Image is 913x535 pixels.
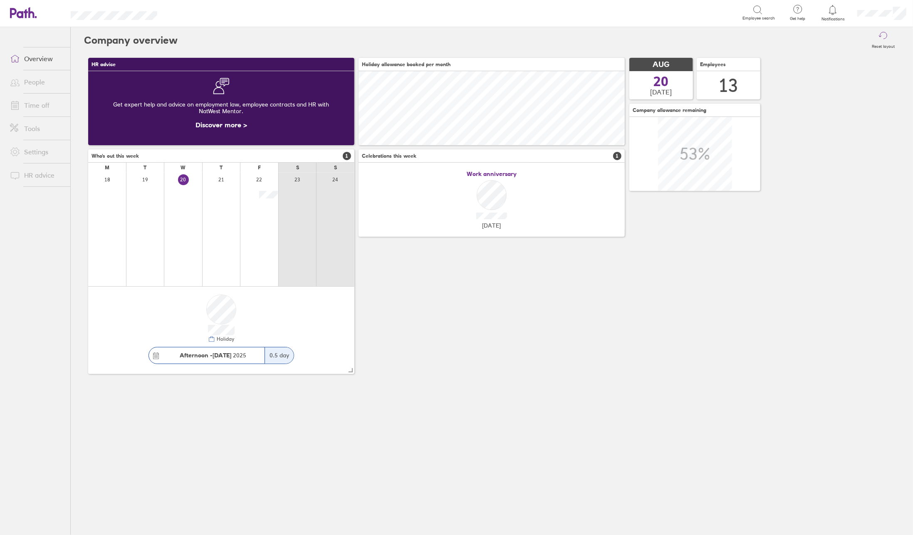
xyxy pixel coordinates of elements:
div: 0.5 day [265,347,294,364]
h2: Company overview [84,27,178,54]
div: F [258,165,261,171]
span: 20 [654,75,669,88]
span: Who's out this week [92,153,139,159]
span: Holiday allowance booked per month [362,62,450,67]
div: S [296,165,299,171]
div: Get expert help and advice on employment law, employee contracts and HR with NatWest Mentor. [95,94,348,121]
a: HR advice [3,167,70,183]
span: HR advice [92,62,116,67]
div: 13 [719,75,739,96]
button: Reset layout [867,27,900,54]
div: Search [180,9,201,16]
span: Employee search [742,16,775,21]
span: 1 [613,152,621,160]
span: AUG [653,60,670,69]
span: Work anniversary [467,171,517,177]
span: Notifications [819,17,846,22]
div: M [105,165,109,171]
div: T [144,165,146,171]
span: 2025 [180,352,246,359]
strong: Afternoon - [180,352,213,359]
span: Company allowance remaining [633,107,706,113]
span: Employees [700,62,726,67]
div: S [334,165,337,171]
div: T [220,165,223,171]
a: Overview [3,50,70,67]
a: People [3,74,70,90]
strong: [DATE] [213,352,231,359]
span: [DATE] [651,88,672,96]
a: Tools [3,120,70,137]
div: W [181,165,186,171]
a: Discover more > [195,121,247,129]
div: Holiday [215,336,234,342]
span: [DATE] [482,222,501,229]
span: Celebrations this week [362,153,416,159]
span: 1 [343,152,351,160]
span: Get help [784,16,811,21]
a: Notifications [819,4,846,22]
label: Reset layout [867,42,900,49]
a: Time off [3,97,70,114]
a: Settings [3,144,70,160]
